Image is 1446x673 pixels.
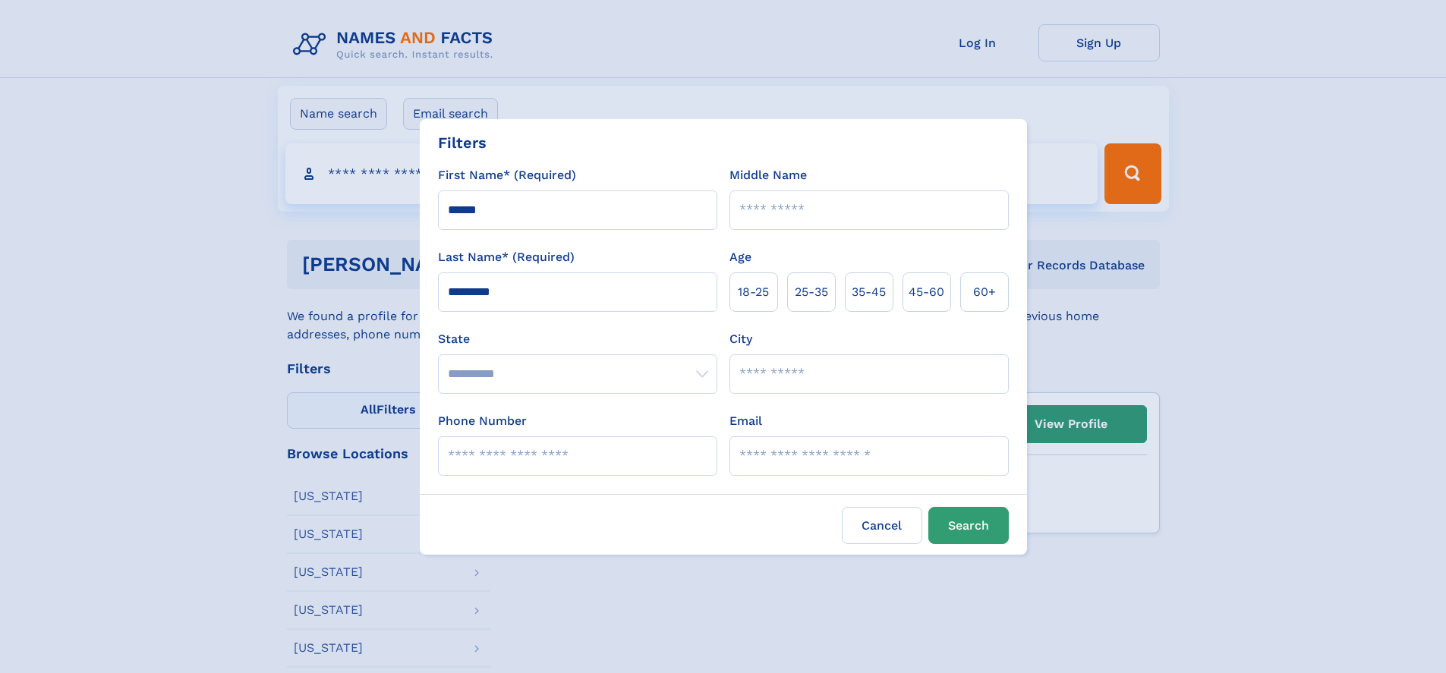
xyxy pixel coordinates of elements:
[795,283,828,301] span: 25‑35
[729,248,751,266] label: Age
[729,166,807,184] label: Middle Name
[438,131,487,154] div: Filters
[842,507,922,544] label: Cancel
[729,330,752,348] label: City
[438,412,527,430] label: Phone Number
[438,166,576,184] label: First Name* (Required)
[973,283,996,301] span: 60+
[909,283,944,301] span: 45‑60
[852,283,886,301] span: 35‑45
[438,248,575,266] label: Last Name* (Required)
[928,507,1009,544] button: Search
[738,283,769,301] span: 18‑25
[729,412,762,430] label: Email
[438,330,717,348] label: State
